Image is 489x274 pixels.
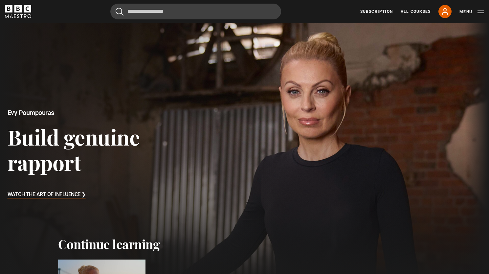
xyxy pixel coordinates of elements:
input: Search [110,4,281,19]
h3: Watch The Art of Influence ❯ [8,190,86,200]
button: Toggle navigation [459,9,484,15]
svg: BBC Maestro [5,5,31,18]
h2: Continue learning [58,237,431,252]
a: Subscription [360,9,393,14]
h3: Build genuine rapport [8,124,196,175]
h2: Evy Poumpouras [8,109,196,117]
a: All Courses [401,9,431,14]
button: Submit the search query [116,8,123,16]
